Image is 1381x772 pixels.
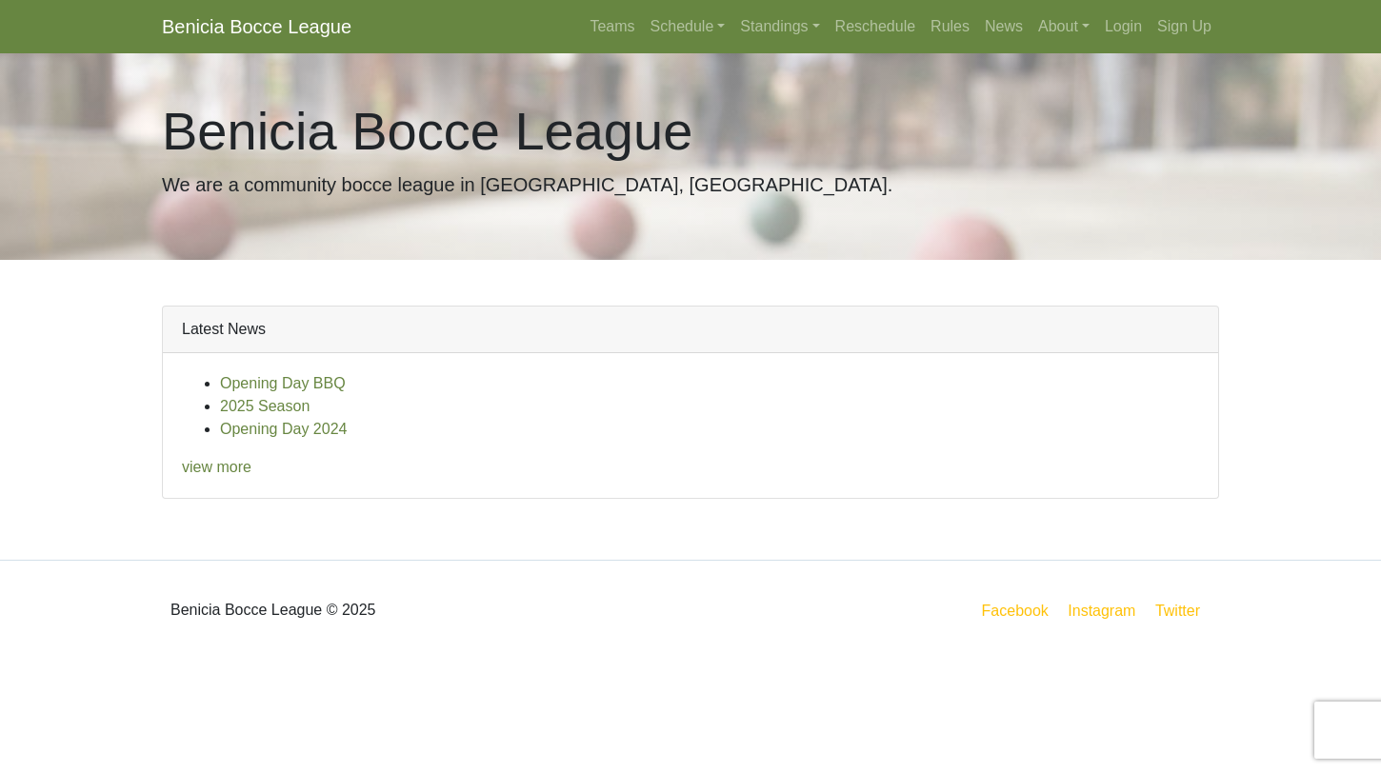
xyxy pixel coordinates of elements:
[220,421,347,437] a: Opening Day 2024
[582,8,642,46] a: Teams
[162,8,351,46] a: Benicia Bocce League
[1064,599,1139,623] a: Instagram
[1031,8,1097,46] a: About
[182,459,251,475] a: view more
[923,8,977,46] a: Rules
[978,599,1052,623] a: Facebook
[162,170,1219,199] p: We are a community bocce league in [GEOGRAPHIC_DATA], [GEOGRAPHIC_DATA].
[643,8,733,46] a: Schedule
[220,398,310,414] a: 2025 Season
[977,8,1031,46] a: News
[163,307,1218,353] div: Latest News
[1151,599,1215,623] a: Twitter
[1150,8,1219,46] a: Sign Up
[1097,8,1150,46] a: Login
[148,576,690,644] div: Benicia Bocce League © 2025
[732,8,827,46] a: Standings
[162,99,1219,163] h1: Benicia Bocce League
[828,8,924,46] a: Reschedule
[220,375,346,391] a: Opening Day BBQ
